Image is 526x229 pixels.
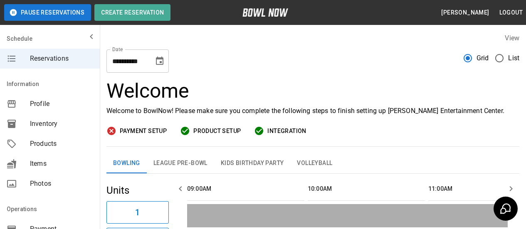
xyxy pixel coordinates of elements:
h6: 1 [135,206,140,219]
span: Photos [30,179,93,189]
button: Kids Birthday Party [214,153,291,173]
button: Choose date, selected date is Sep 20, 2025 [151,53,168,69]
button: [PERSON_NAME] [438,5,492,20]
span: Payment Setup [120,126,167,136]
span: Profile [30,99,93,109]
button: League Pre-Bowl [147,153,214,173]
span: Products [30,139,93,149]
h5: Units [106,184,169,197]
span: Integration [267,126,306,136]
span: Items [30,159,93,169]
button: Bowling [106,153,147,173]
span: Inventory [30,119,93,129]
span: Grid [477,53,489,63]
th: 09:00AM [187,177,304,201]
button: Create Reservation [94,4,170,21]
div: inventory tabs [106,153,519,173]
label: View [505,34,519,42]
button: Logout [496,5,526,20]
p: Welcome to BowlNow! Please make sure you complete the following steps to finish setting up [PERSO... [106,106,519,116]
img: logo [242,8,288,17]
button: Volleyball [290,153,339,173]
button: 1 [106,201,169,224]
span: Reservations [30,54,93,64]
button: Pause Reservations [4,4,91,21]
span: List [508,53,519,63]
th: 10:00AM [308,177,425,201]
span: Product Setup [193,126,241,136]
h3: Welcome [106,79,519,103]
